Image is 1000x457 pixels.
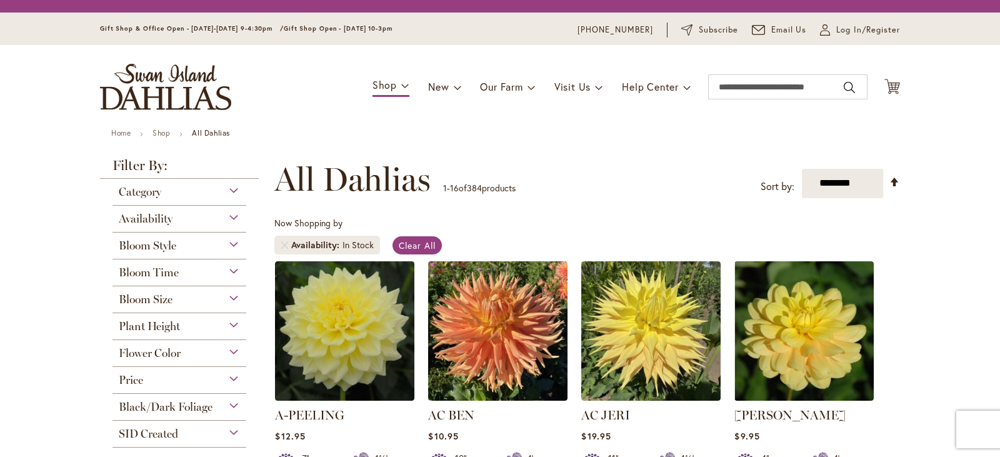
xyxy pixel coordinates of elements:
a: Email Us [752,24,807,36]
iframe: Launch Accessibility Center [9,413,44,448]
span: Availability [119,212,172,226]
span: $19.95 [581,430,611,442]
span: Gift Shop & Office Open - [DATE]-[DATE] 9-4:30pm / [100,24,284,33]
span: SID Created [119,427,178,441]
span: Flower Color [119,346,181,360]
span: Plant Height [119,319,180,333]
a: AC BEN [428,391,567,403]
p: - of products [443,178,516,198]
a: store logo [100,64,231,110]
strong: Filter By: [100,159,259,179]
span: Clear All [399,239,436,251]
span: Shop [372,78,397,91]
a: [PHONE_NUMBER] [577,24,653,36]
span: Now Shopping by [274,217,342,229]
a: Subscribe [681,24,738,36]
a: Remove Availability In Stock [281,241,288,249]
span: New [428,80,449,93]
span: Gift Shop Open - [DATE] 10-3pm [284,24,392,33]
a: AC JERI [581,408,630,423]
span: Bloom Size [119,293,172,306]
a: Log In/Register [820,24,900,36]
span: $9.95 [734,430,759,442]
span: $10.95 [428,430,458,442]
a: AC BEN [428,408,474,423]
span: Visit Us [554,80,591,93]
a: AHOY MATEY [734,391,874,403]
span: Bloom Style [119,239,176,253]
span: 384 [467,182,482,194]
img: AC Jeri [581,261,721,401]
span: 16 [450,182,459,194]
div: In Stock [342,239,374,251]
span: Our Farm [480,80,522,93]
span: Price [119,373,143,387]
span: 1 [443,182,447,194]
label: Sort by: [761,175,794,198]
a: [PERSON_NAME] [734,408,846,423]
span: Availability [291,239,342,251]
span: Bloom Time [119,266,179,279]
a: Clear All [392,236,442,254]
strong: All Dahlias [192,128,230,138]
a: Shop [152,128,170,138]
a: A-Peeling [275,391,414,403]
span: Subscribe [699,24,738,36]
span: $12.95 [275,430,305,442]
span: Category [119,185,161,199]
img: AC BEN [428,261,567,401]
span: All Dahlias [274,161,431,198]
span: Email Us [771,24,807,36]
img: AHOY MATEY [734,261,874,401]
span: Help Center [622,80,679,93]
button: Search [844,78,855,98]
a: Home [111,128,131,138]
span: Log In/Register [836,24,900,36]
a: A-PEELING [275,408,344,423]
span: Black/Dark Foliage [119,400,212,414]
a: AC Jeri [581,391,721,403]
img: A-Peeling [275,261,414,401]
